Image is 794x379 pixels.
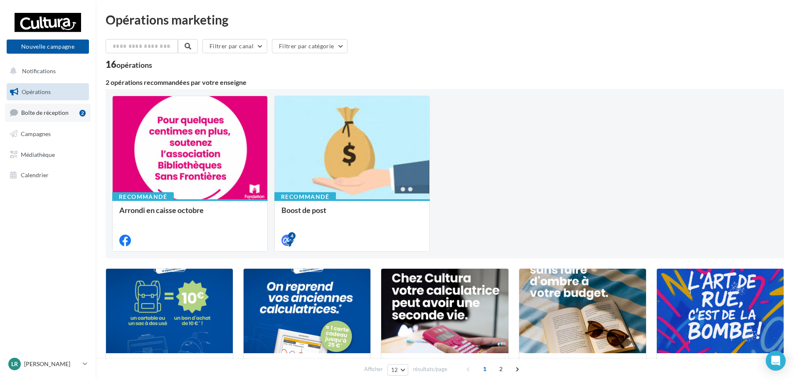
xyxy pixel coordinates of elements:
div: 2 opérations recommandées par votre enseigne [106,79,784,86]
div: Arrondi en caisse octobre [119,206,261,223]
span: Calendrier [21,171,49,178]
span: Campagnes [21,130,51,137]
span: Boîte de réception [21,109,69,116]
div: Opérations marketing [106,13,784,26]
button: Filtrer par catégorie [272,39,348,53]
a: Boîte de réception2 [5,104,91,121]
div: 2 [79,110,86,116]
a: Campagnes [5,125,91,143]
button: 12 [387,364,409,376]
div: Recommandé [274,192,336,201]
span: 12 [391,367,398,373]
div: 16 [106,60,152,69]
div: Boost de post [281,206,423,223]
span: 2 [494,362,508,376]
a: Opérations [5,83,91,101]
a: LR [PERSON_NAME] [7,356,89,372]
span: Afficher [364,365,383,373]
button: Notifications [5,62,87,80]
span: Opérations [22,88,51,95]
span: résultats/page [413,365,447,373]
a: Médiathèque [5,146,91,163]
div: 4 [288,232,296,240]
span: Médiathèque [21,151,55,158]
div: opérations [116,61,152,69]
span: 1 [478,362,491,376]
p: [PERSON_NAME] [24,360,79,368]
span: LR [11,360,18,368]
button: Nouvelle campagne [7,40,89,54]
button: Filtrer par canal [202,39,267,53]
a: Calendrier [5,166,91,184]
div: Recommandé [112,192,174,201]
div: Open Intercom Messenger [766,351,786,371]
span: Notifications [22,67,56,74]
